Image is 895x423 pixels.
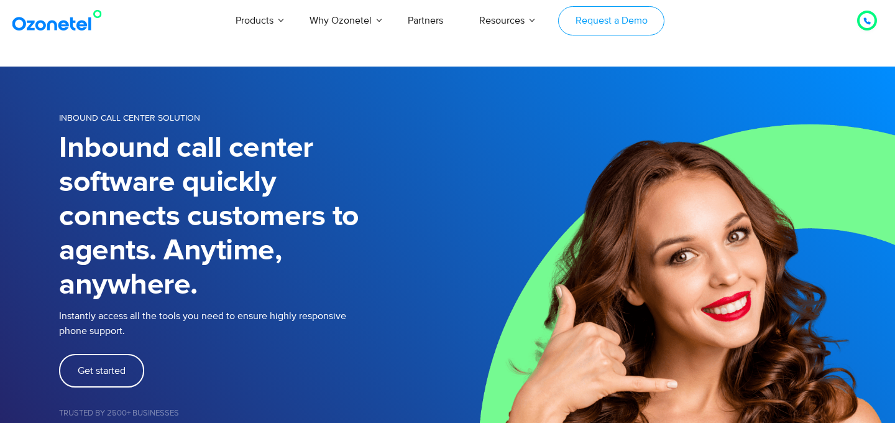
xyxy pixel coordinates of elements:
p: Instantly access all the tools you need to ensure highly responsive phone support. [59,309,447,338]
h1: Inbound call center software quickly connects customers to agents. Anytime, anywhere. [59,131,447,302]
h5: Trusted by 2500+ Businesses [59,409,447,417]
a: Get started [59,354,144,388]
a: Request a Demo [558,6,664,35]
span: Get started [78,366,126,376]
span: INBOUND CALL CENTER SOLUTION [59,113,200,123]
